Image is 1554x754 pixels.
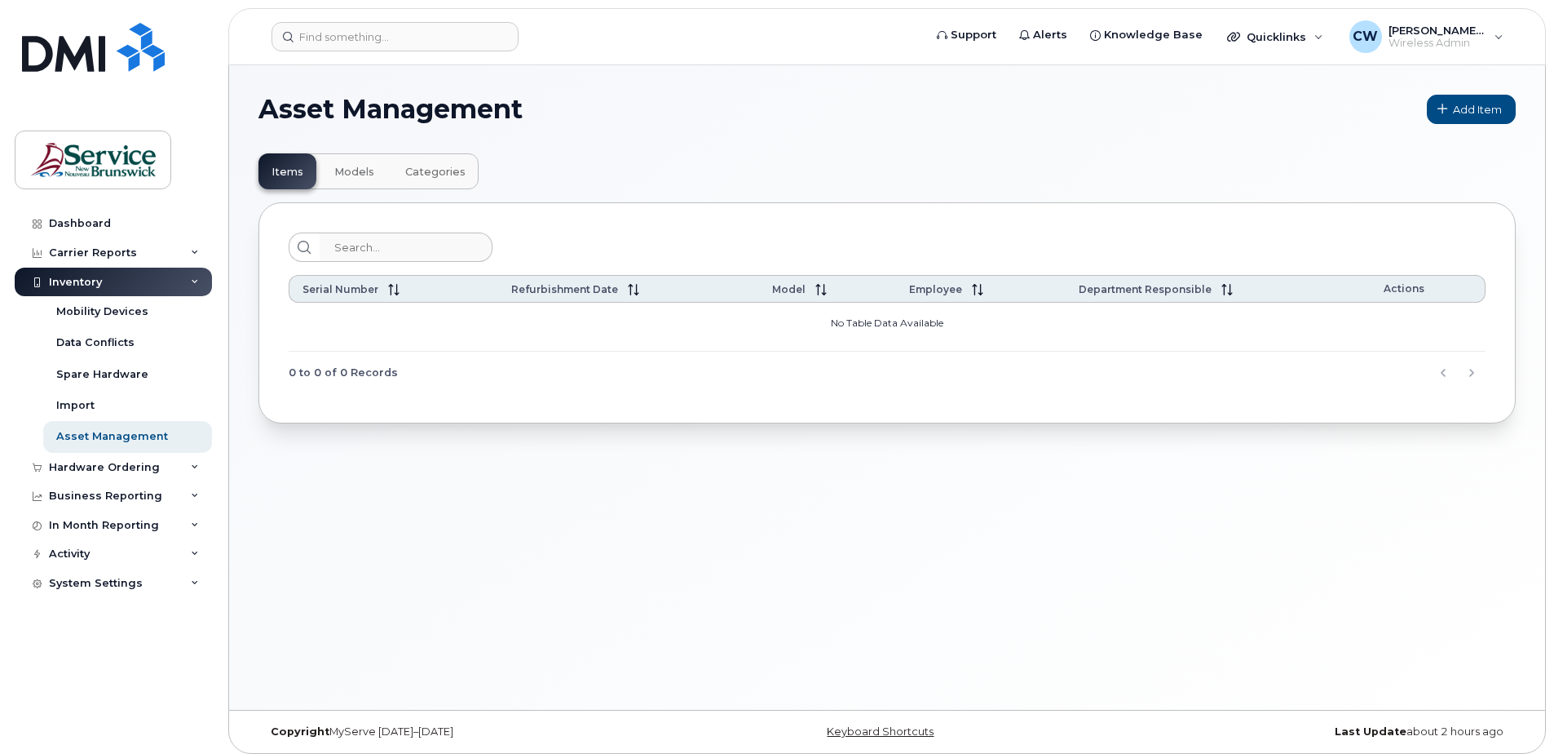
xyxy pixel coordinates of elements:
[258,97,523,122] span: Asset Management
[271,725,329,738] strong: Copyright
[511,283,618,295] span: Refurbishment Date
[289,361,398,385] span: 0 to 0 of 0 Records
[302,283,378,295] span: Serial Number
[1427,95,1516,124] a: Add Item
[1097,725,1516,738] div: about 2 hours ago
[772,283,806,295] span: Model
[405,166,466,179] span: Categories
[1335,725,1406,738] strong: Last Update
[258,725,678,738] div: MyServe [DATE]–[DATE]
[1079,283,1212,295] span: Department Responsible
[289,303,1486,352] td: No Table Data Available
[827,725,934,738] a: Keyboard Shortcuts
[1384,282,1424,295] span: Actions
[334,166,374,179] span: Models
[320,233,492,262] input: Search...
[1453,102,1502,118] span: Add Item
[909,283,962,295] span: Employee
